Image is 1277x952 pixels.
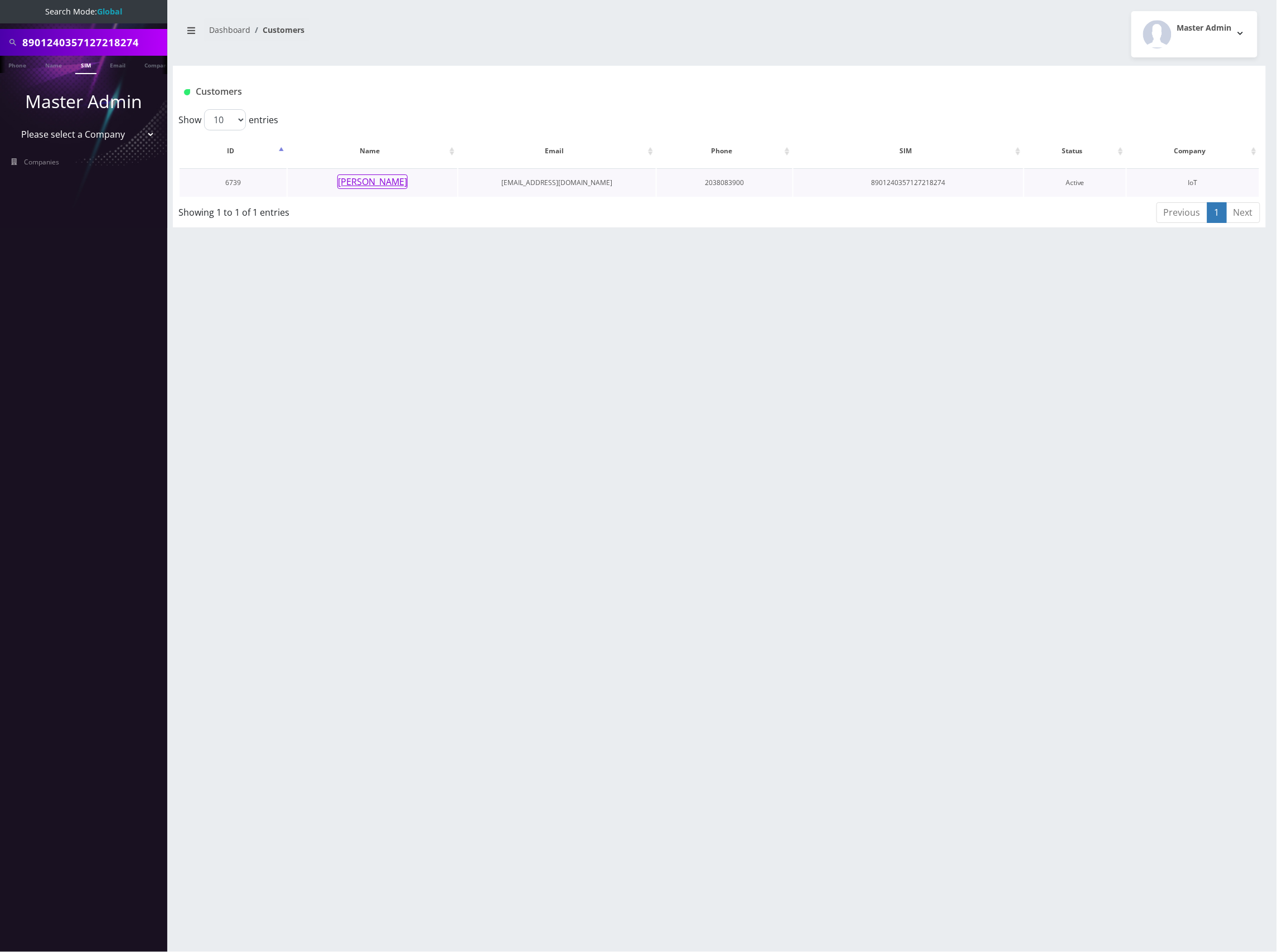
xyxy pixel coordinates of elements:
a: Dashboard [209,25,250,35]
select: Showentries [204,109,246,130]
button: Master Admin [1131,11,1257,57]
td: 2038083900 [657,168,792,197]
td: Active [1024,168,1126,197]
label: Show entries [178,109,278,130]
button: [PERSON_NAME] [337,174,408,189]
h1: Customers [184,86,1073,97]
th: Status: activate to sort column ascending [1024,135,1126,167]
a: Previous [1157,202,1208,223]
td: [EMAIL_ADDRESS][DOMAIN_NAME] [458,168,656,197]
input: Search All Companies [22,32,165,53]
a: Email [104,56,131,73]
td: IoT [1127,168,1259,197]
th: Phone: activate to sort column ascending [657,135,792,167]
li: Customers [250,24,304,36]
span: Companies [25,157,60,167]
div: Showing 1 to 1 of 1 entries [178,201,621,219]
h2: Master Admin [1177,23,1232,33]
nav: breadcrumb [181,18,711,50]
th: Company: activate to sort column ascending [1127,135,1259,167]
th: SIM: activate to sort column ascending [794,135,1024,167]
a: Company [139,56,176,73]
strong: Global [97,6,122,17]
td: 6739 [180,168,287,197]
span: Search Mode: [45,6,122,17]
a: SIM [75,56,96,74]
a: 1 [1207,202,1227,223]
th: Name: activate to sort column ascending [288,135,457,167]
a: Phone [3,56,32,73]
th: ID: activate to sort column descending [180,135,287,167]
td: 8901240357127218274 [794,168,1024,197]
a: Name [40,56,67,73]
a: Next [1226,202,1260,223]
th: Email: activate to sort column ascending [458,135,656,167]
